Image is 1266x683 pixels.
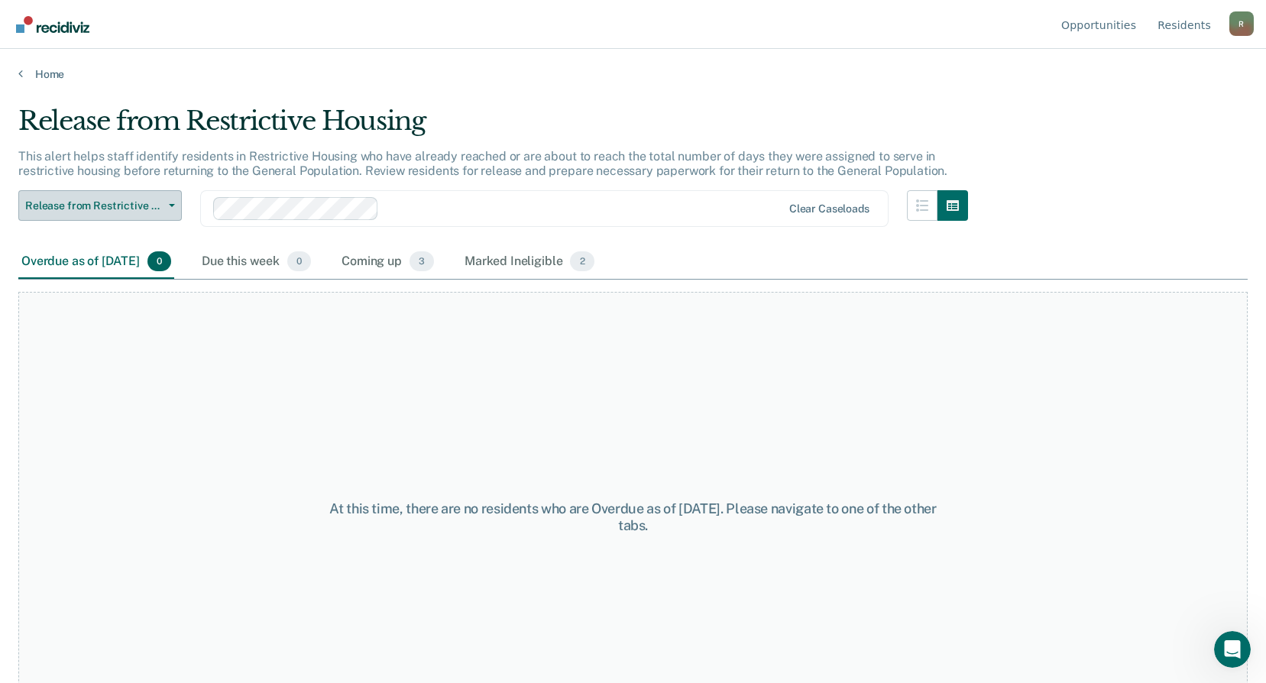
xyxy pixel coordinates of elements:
a: Home [18,67,1248,81]
div: Due this week0 [199,245,314,279]
div: At this time, there are no residents who are Overdue as of [DATE]. Please navigate to one of the ... [326,500,941,533]
div: Coming up3 [338,245,437,279]
button: Release from Restrictive Housing [18,190,182,221]
span: 0 [147,251,171,271]
p: This alert helps staff identify residents in Restrictive Housing who have already reached or are ... [18,149,947,178]
div: Clear caseloads [789,202,869,215]
div: R [1229,11,1254,36]
button: Profile dropdown button [1229,11,1254,36]
div: Marked Ineligible2 [461,245,597,279]
span: Release from Restrictive Housing [25,199,163,212]
span: 2 [570,251,594,271]
span: 3 [410,251,434,271]
div: Overdue as of [DATE]0 [18,245,174,279]
iframe: Intercom live chat [1214,631,1251,668]
div: Release from Restrictive Housing [18,105,968,149]
img: Recidiviz [16,16,89,33]
span: 0 [287,251,311,271]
